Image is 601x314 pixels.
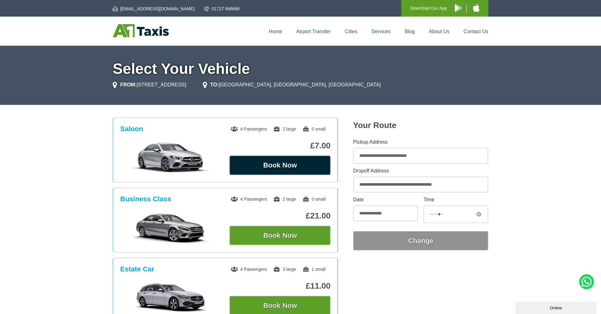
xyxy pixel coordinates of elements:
[229,226,331,245] button: Book Now
[302,267,326,272] span: 1 small
[120,82,136,87] strong: FROM:
[429,29,449,34] a: About Us
[113,24,169,37] img: A1 Taxis St Albans LTD
[113,81,186,89] li: [STREET_ADDRESS]
[113,6,194,12] a: [EMAIL_ADDRESS][DOMAIN_NAME]
[269,29,282,34] a: Home
[203,81,381,89] li: [GEOGRAPHIC_DATA], [GEOGRAPHIC_DATA], [GEOGRAPHIC_DATA]
[120,125,143,133] h3: Saloon
[229,281,331,291] p: £11.00
[273,126,296,131] span: 2 large
[124,142,218,173] img: Saloon
[273,267,296,272] span: 3 large
[231,126,267,131] span: 4 Passengers
[204,6,240,12] a: 01727 866666
[120,195,171,203] h3: Business Class
[302,126,326,131] span: 0 small
[231,197,267,202] span: 4 Passengers
[464,29,488,34] a: Contact Us
[229,141,331,151] p: £7.00
[353,168,488,173] label: Dropoff Address
[353,231,488,250] button: Change
[231,267,267,272] span: 4 Passengers
[345,29,357,34] a: Cities
[113,61,488,76] h1: Select Your Vehicle
[296,29,331,34] a: Airport Transfer
[273,197,296,202] span: 2 large
[455,4,462,12] img: A1 Taxis Android App
[302,197,326,202] span: 0 small
[353,197,418,202] label: Date
[124,282,218,313] img: Estate Car
[210,82,219,87] strong: TO:
[353,121,488,130] h2: Your Route
[229,156,331,175] button: Book Now
[124,212,218,243] img: Business Class
[405,29,415,34] a: Blog
[515,300,598,314] iframe: chat widget
[473,4,480,12] img: A1 Taxis iPhone App
[372,29,391,34] a: Services
[410,4,447,12] p: Download Our App
[229,211,331,221] p: £21.00
[120,265,154,273] h3: Estate Car
[424,197,488,202] label: Time
[353,140,488,145] label: Pickup Address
